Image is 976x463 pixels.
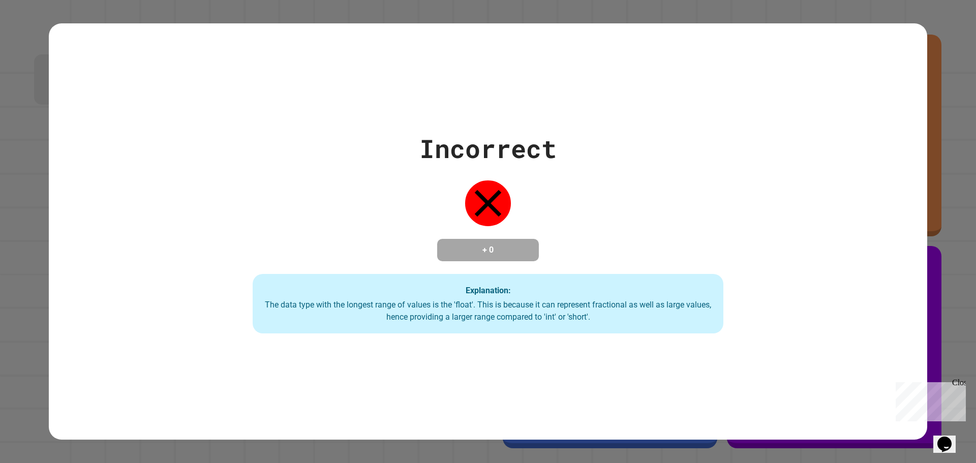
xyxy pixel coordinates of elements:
iframe: chat widget [933,422,966,453]
iframe: chat widget [892,378,966,421]
h4: + 0 [447,244,529,256]
strong: Explanation: [466,285,511,295]
div: Chat with us now!Close [4,4,70,65]
div: The data type with the longest range of values is the 'float'. This is because it can represent f... [263,299,713,323]
div: Incorrect [419,130,557,168]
